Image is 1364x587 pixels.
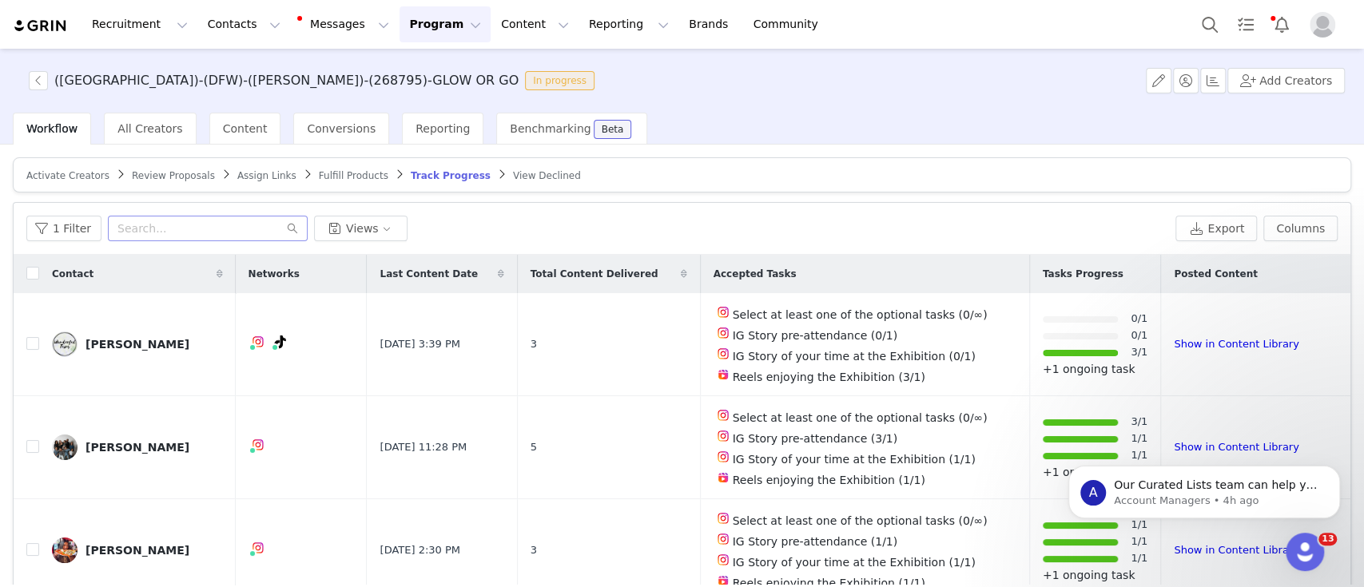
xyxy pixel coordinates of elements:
[132,170,215,181] span: Review Proposals
[1310,12,1335,38] img: placeholder-profile.jpg
[252,335,264,348] img: instagram.svg
[1131,430,1147,447] a: 1/1
[491,6,579,42] button: Content
[733,556,976,569] span: IG Story of your time at the Exhibition (1/1)
[1174,338,1298,350] a: Show in Content Library
[1044,432,1364,544] iframe: Intercom notifications message
[531,542,537,558] span: 3
[717,327,730,339] img: instagram.svg
[717,553,730,566] img: instagram.svg
[198,6,290,42] button: Contacts
[733,350,976,363] span: IG Story of your time at the Exhibition (0/1)
[380,336,459,352] span: [DATE] 3:39 PM
[531,267,658,281] span: Total Content Delivered
[380,439,467,455] span: [DATE] 11:28 PM
[1174,544,1298,556] a: Show in Content Library
[223,122,268,135] span: Content
[319,170,388,181] span: Fulfill Products
[380,542,459,558] span: [DATE] 2:30 PM
[513,170,581,181] span: View Declined
[1175,216,1257,241] button: Export
[1043,464,1147,481] p: +1 ongoing task
[717,450,730,463] img: instagram.svg
[1264,6,1299,42] button: Notifications
[117,122,182,135] span: All Creators
[733,411,988,424] span: Select at least one of the optional tasks (0/∞)
[717,471,730,484] img: instagram-reels.svg
[717,512,730,525] img: instagram.svg
[85,441,189,454] div: [PERSON_NAME]
[733,329,897,342] span: IG Story pre-attendance (0/1)
[717,306,730,319] img: instagram.svg
[717,409,730,422] img: instagram.svg
[1043,361,1147,378] p: +1 ongoing task
[237,170,296,181] span: Assign Links
[733,453,976,466] span: IG Story of your time at the Exhibition (1/1)
[717,368,730,381] img: instagram-reels.svg
[85,544,189,557] div: [PERSON_NAME]
[1131,550,1147,567] a: 1/1
[679,6,742,42] a: Brands
[252,541,264,554] img: instagram.svg
[52,537,78,563] img: 90c71a51-8d77-42ad-9ce3-1101f37b1dce.jpg
[717,574,730,587] img: instagram-reels.svg
[525,71,595,90] span: In progress
[400,6,491,42] button: Program
[26,216,101,241] button: 1 Filter
[602,125,624,134] div: Beta
[82,6,197,42] button: Recruitment
[733,432,897,445] span: IG Story pre-attendance (3/1)
[287,223,298,234] i: icon: search
[1174,267,1258,281] span: Posted Content
[717,533,730,545] img: instagram.svg
[54,71,519,90] h3: ([GEOGRAPHIC_DATA])-(DFW)-([PERSON_NAME])-(268795)-GLOW OR GO
[52,434,223,460] a: [PERSON_NAME]
[1263,216,1338,241] button: Columns
[252,438,264,451] img: instagram.svg
[314,216,408,241] button: Views
[411,170,491,181] span: Track Progress
[717,347,730,360] img: instagram.svg
[733,308,988,321] span: Select at least one of the optional tasks (0/∞)
[1318,533,1337,545] span: 13
[13,18,69,34] img: grin logo
[1131,327,1147,344] a: 0/1
[717,430,730,442] img: instagram.svg
[1131,414,1147,430] a: 3/1
[52,537,223,563] a: [PERSON_NAME]
[380,267,478,281] span: Last Content Date
[1131,344,1147,361] a: 3/1
[1227,68,1345,93] button: Add Creators
[249,267,300,281] span: Networks
[1131,311,1147,327] a: 0/1
[52,331,78,357] img: 6f53c551-5211-4887-b8a6-be7f1ab338b0.jpg
[1228,6,1263,42] a: Tasks
[1192,6,1227,42] button: Search
[1043,267,1123,281] span: Tasks Progress
[579,6,678,42] button: Reporting
[531,439,537,455] span: 5
[744,6,835,42] a: Community
[1043,567,1147,584] p: +1 ongoing task
[108,216,308,241] input: Search...
[52,434,78,460] img: 0482ce4f-f4a2-4f77-907d-41c1cabac133--s.jpg
[733,514,988,527] span: Select at least one of the optional tasks (0/∞)
[733,474,925,486] span: Reels enjoying the Exhibition (1/1)
[52,331,223,357] a: [PERSON_NAME]
[307,122,376,135] span: Conversions
[85,338,189,351] div: [PERSON_NAME]
[29,71,601,90] span: [object Object]
[733,371,925,383] span: Reels enjoying the Exhibition (3/1)
[510,122,591,135] span: Benchmarking
[52,267,93,281] span: Contact
[1286,533,1324,571] iframe: Intercom live chat
[291,6,399,42] button: Messages
[416,122,470,135] span: Reporting
[26,170,109,181] span: Activate Creators
[531,336,537,352] span: 3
